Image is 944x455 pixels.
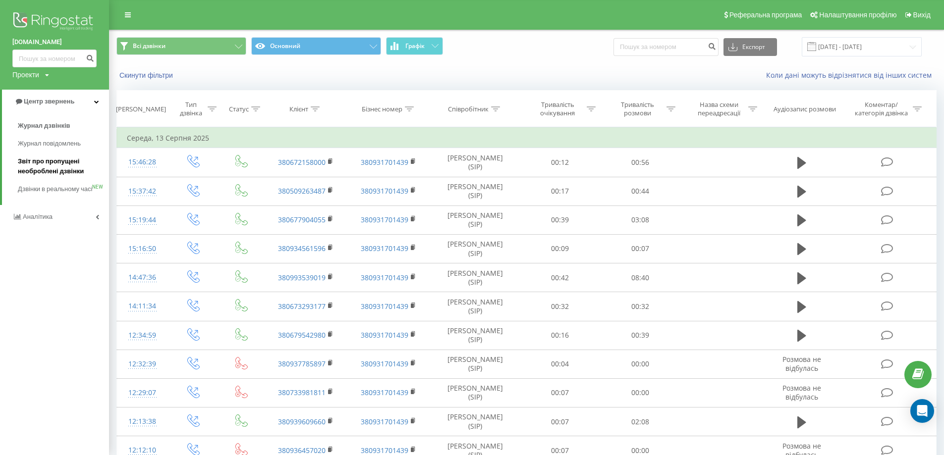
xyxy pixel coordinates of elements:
[693,101,746,117] div: Назва схеми переадресації
[520,263,600,292] td: 00:42
[729,11,802,19] span: Реферальна програма
[278,157,326,167] a: 380672158000
[127,152,158,172] div: 15:46:28
[278,359,326,368] a: 380937785897
[127,354,158,374] div: 12:32:39
[177,101,205,117] div: Тип дзвінка
[520,378,600,407] td: 00:07
[361,157,408,167] a: 380931701439
[18,121,70,131] span: Журнал дзвінків
[405,43,425,50] span: Графік
[18,152,109,180] a: Звіт про пропущені необроблені дзвінки
[520,205,600,234] td: 00:39
[116,105,166,113] div: [PERSON_NAME]
[116,71,178,80] button: Скинути фільтри
[361,417,408,426] a: 380931701439
[913,11,931,19] span: Вихід
[520,234,600,263] td: 00:09
[430,148,520,177] td: [PERSON_NAME] (SIP)
[361,215,408,224] a: 380931701439
[127,210,158,230] div: 15:19:44
[18,135,109,152] a: Журнал повідомлень
[361,273,408,282] a: 380931701439
[18,139,81,149] span: Журнал повідомлень
[361,446,408,455] a: 380931701439
[430,177,520,205] td: [PERSON_NAME] (SIP)
[520,350,600,378] td: 00:04
[18,180,109,198] a: Дзвінки в реальному часіNEW
[520,292,600,321] td: 00:32
[127,383,158,403] div: 12:29:07
[361,388,408,397] a: 380931701439
[531,101,584,117] div: Тривалість очікування
[600,148,680,177] td: 00:56
[12,10,97,35] img: Ringostat logo
[278,330,326,340] a: 380679542980
[278,186,326,196] a: 380509263487
[2,90,109,113] a: Центр звернень
[361,359,408,368] a: 380931701439
[600,234,680,263] td: 00:07
[430,350,520,378] td: [PERSON_NAME] (SIP)
[18,184,92,194] span: Дзвінки в реальному часі
[600,263,680,292] td: 08:40
[600,321,680,350] td: 00:39
[278,244,326,253] a: 380934561596
[774,105,836,113] div: Аудіозапис розмови
[782,383,821,402] span: Розмова не відбулась
[852,101,910,117] div: Коментар/категорія дзвінка
[430,263,520,292] td: [PERSON_NAME] (SIP)
[251,37,381,55] button: Основний
[12,37,97,47] a: [DOMAIN_NAME]
[127,326,158,345] div: 12:34:59
[127,297,158,316] div: 14:11:34
[361,302,408,311] a: 380931701439
[127,412,158,431] div: 12:13:38
[613,38,719,56] input: Пошук за номером
[430,205,520,234] td: [PERSON_NAME] (SIP)
[520,148,600,177] td: 00:12
[133,42,166,50] span: Всі дзвінки
[127,268,158,287] div: 14:47:36
[600,292,680,321] td: 00:32
[361,330,408,340] a: 380931701439
[520,177,600,205] td: 00:17
[600,205,680,234] td: 03:08
[12,70,39,80] div: Проекти
[430,321,520,350] td: [PERSON_NAME] (SIP)
[278,417,326,426] a: 380939609660
[448,105,489,113] div: Співробітник
[23,213,53,220] span: Аналiтика
[910,399,934,423] div: Open Intercom Messenger
[782,354,821,373] span: Розмова не відбулась
[278,302,326,311] a: 380673293177
[361,186,408,196] a: 380931701439
[520,407,600,436] td: 00:07
[430,407,520,436] td: [PERSON_NAME] (SIP)
[278,446,326,455] a: 380936457020
[18,117,109,135] a: Журнал дзвінків
[600,350,680,378] td: 00:00
[430,292,520,321] td: [PERSON_NAME] (SIP)
[430,234,520,263] td: [PERSON_NAME] (SIP)
[127,239,158,258] div: 15:16:50
[611,101,664,117] div: Тривалість розмови
[127,182,158,201] div: 15:37:42
[520,321,600,350] td: 00:16
[600,407,680,436] td: 02:08
[600,378,680,407] td: 00:00
[229,105,249,113] div: Статус
[386,37,443,55] button: Графік
[12,50,97,67] input: Пошук за номером
[819,11,896,19] span: Налаштування профілю
[24,98,74,105] span: Центр звернень
[289,105,308,113] div: Клієнт
[18,156,104,176] span: Звіт про пропущені необроблені дзвінки
[430,378,520,407] td: [PERSON_NAME] (SIP)
[278,388,326,397] a: 380733981811
[723,38,777,56] button: Експорт
[278,273,326,282] a: 380993539019
[278,215,326,224] a: 380677904055
[362,105,402,113] div: Бізнес номер
[116,37,246,55] button: Всі дзвінки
